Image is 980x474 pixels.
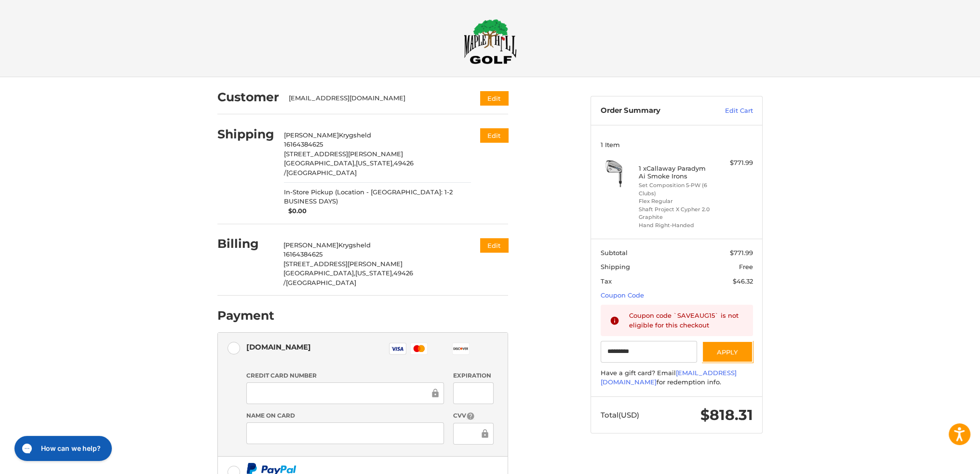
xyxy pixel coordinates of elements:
[601,106,704,116] h3: Order Summary
[453,411,493,420] label: CVV
[639,205,712,221] li: Shaft Project X Cypher 2.0 Graphite
[217,90,279,105] h2: Customer
[217,236,274,251] h2: Billing
[639,221,712,230] li: Hand Right-Handed
[480,128,508,142] button: Edit
[283,260,403,268] span: [STREET_ADDRESS][PERSON_NAME]
[338,241,371,249] span: Krygsheld
[339,131,371,139] span: Krygsheld
[286,279,356,286] span: [GEOGRAPHIC_DATA]
[289,94,462,103] div: [EMAIL_ADDRESS][DOMAIN_NAME]
[284,188,471,206] span: In-Store Pickup (Location - [GEOGRAPHIC_DATA]: 1-2 BUSINESS DAYS)
[464,19,517,64] img: Maple Hill Golf
[601,277,612,285] span: Tax
[284,131,339,139] span: [PERSON_NAME]
[639,164,712,180] h4: 1 x Callaway Paradym Ai Smoke Irons
[284,159,356,167] span: [GEOGRAPHIC_DATA],
[284,159,414,176] span: 49426 /
[733,277,753,285] span: $46.32
[601,410,639,420] span: Total (USD)
[700,406,753,424] span: $818.31
[601,291,644,299] a: Coupon Code
[246,339,311,355] div: [DOMAIN_NAME]
[246,371,444,380] label: Credit Card Number
[217,308,274,323] h2: Payment
[283,269,355,277] span: [GEOGRAPHIC_DATA],
[601,249,628,257] span: Subtotal
[739,263,753,271] span: Free
[286,169,357,176] span: [GEOGRAPHIC_DATA]
[283,241,338,249] span: [PERSON_NAME]
[356,159,394,167] span: [US_STATE],
[453,371,493,380] label: Expiration
[639,197,712,205] li: Flex Regular
[715,158,753,168] div: $771.99
[730,249,753,257] span: $771.99
[10,433,114,464] iframe: Gorgias live chat messenger
[283,269,413,286] span: 49426 /
[601,263,630,271] span: Shipping
[702,341,753,363] button: Apply
[639,181,712,197] li: Set Composition 5-PW (6 Clubs)
[217,127,274,142] h2: Shipping
[900,448,980,474] iframe: Google Customer Reviews
[601,141,753,149] h3: 1 Item
[601,341,698,363] input: Gift Certificate or Coupon Code
[355,269,393,277] span: [US_STATE],
[284,150,403,158] span: [STREET_ADDRESS][PERSON_NAME]
[284,206,307,216] span: $0.00
[704,106,753,116] a: Edit Cart
[283,250,322,258] span: 16164384625
[284,140,323,148] span: 16164384625
[480,91,508,105] button: Edit
[629,311,744,330] div: Coupon code `SAVEAUG15` is not eligible for this checkout
[601,368,753,387] div: Have a gift card? Email for redemption info.
[246,411,444,420] label: Name on Card
[480,238,508,252] button: Edit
